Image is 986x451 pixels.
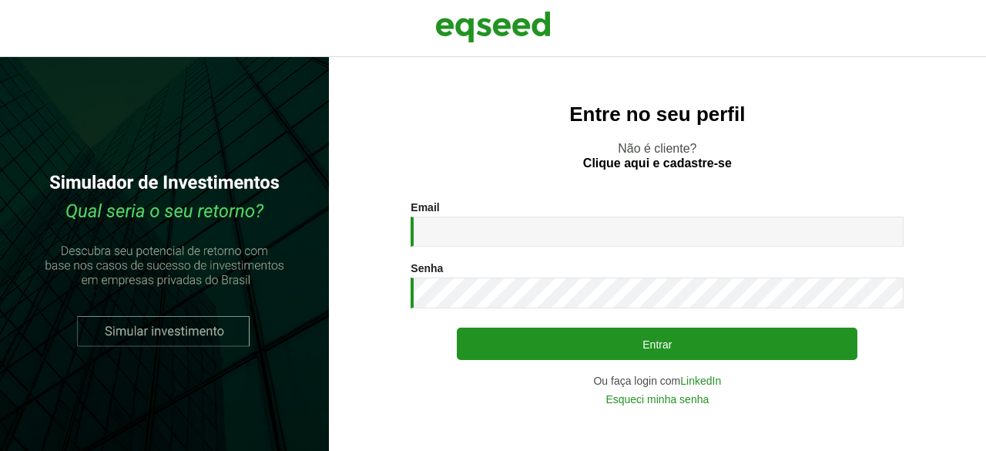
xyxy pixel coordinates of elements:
label: Senha [411,263,443,274]
a: Esqueci minha senha [605,394,709,405]
a: Clique aqui e cadastre-se [583,157,732,170]
img: EqSeed Logo [435,8,551,46]
h2: Entre no seu perfil [360,103,955,126]
label: Email [411,202,439,213]
a: LinkedIn [680,375,721,386]
p: Não é cliente? [360,141,955,170]
button: Entrar [457,328,857,360]
div: Ou faça login com [411,375,904,386]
